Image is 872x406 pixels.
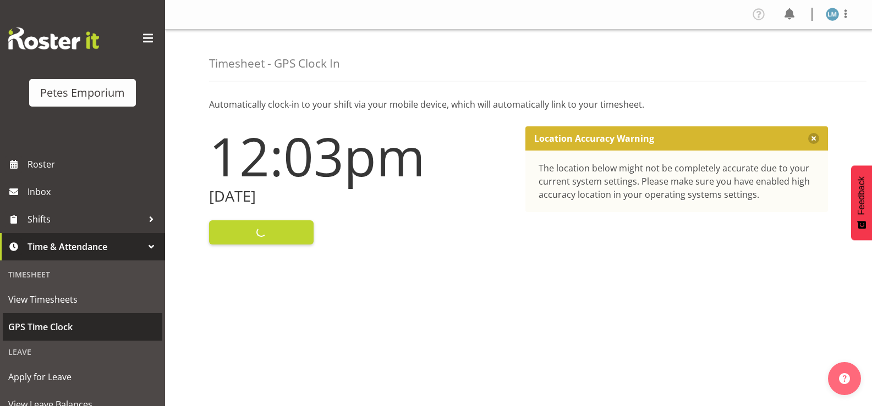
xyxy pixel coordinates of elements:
a: Apply for Leave [3,363,162,391]
img: Rosterit website logo [8,27,99,49]
p: Location Accuracy Warning [534,133,654,144]
span: View Timesheets [8,291,157,308]
div: Leave [3,341,162,363]
p: Automatically clock-in to your shift via your mobile device, which will automatically link to you... [209,98,828,111]
img: help-xxl-2.png [839,373,850,384]
h2: [DATE] [209,188,512,205]
a: View Timesheets [3,286,162,313]
span: Roster [28,156,160,173]
img: lianne-morete5410.jpg [826,8,839,21]
h4: Timesheet - GPS Clock In [209,57,340,70]
span: Time & Attendance [28,238,143,255]
span: Feedback [857,176,866,215]
div: Timesheet [3,263,162,286]
a: GPS Time Clock [3,313,162,341]
span: GPS Time Clock [8,319,157,335]
button: Close message [808,133,819,144]
span: Apply for Leave [8,369,157,385]
div: The location below might not be completely accurate due to your current system settings. Please m... [539,162,815,201]
div: Petes Emporium [40,85,125,101]
h1: 12:03pm [209,126,512,186]
span: Inbox [28,183,160,200]
span: Shifts [28,211,143,227]
button: Feedback - Show survey [851,165,872,240]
